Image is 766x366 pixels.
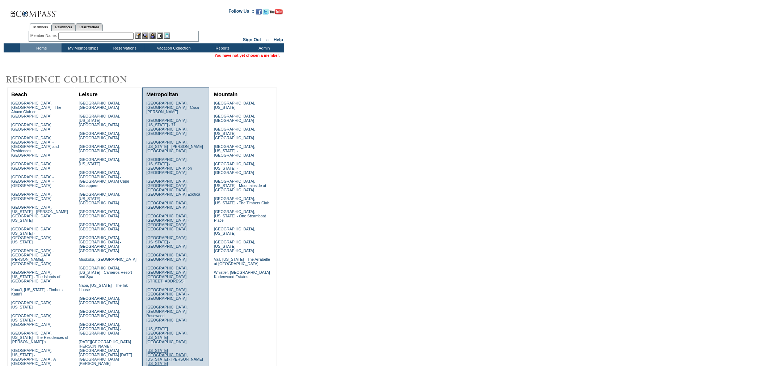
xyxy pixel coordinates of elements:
a: [GEOGRAPHIC_DATA], [US_STATE] - [GEOGRAPHIC_DATA], A [GEOGRAPHIC_DATA] [11,348,56,366]
a: [GEOGRAPHIC_DATA], [GEOGRAPHIC_DATA] - [GEOGRAPHIC_DATA] Cape Kidnappers [79,170,129,188]
a: [GEOGRAPHIC_DATA], [US_STATE] [79,157,120,166]
a: [GEOGRAPHIC_DATA], [US_STATE] - 71 [GEOGRAPHIC_DATA], [GEOGRAPHIC_DATA] [146,118,188,136]
a: [GEOGRAPHIC_DATA], [GEOGRAPHIC_DATA] - [GEOGRAPHIC_DATA] [GEOGRAPHIC_DATA] [146,214,189,231]
a: [GEOGRAPHIC_DATA], [GEOGRAPHIC_DATA] - [GEOGRAPHIC_DATA] [146,288,189,301]
td: My Memberships [62,43,103,52]
a: [GEOGRAPHIC_DATA], [US_STATE] - [GEOGRAPHIC_DATA] [79,114,120,127]
a: [GEOGRAPHIC_DATA], [GEOGRAPHIC_DATA] - [GEOGRAPHIC_DATA] and Residences [GEOGRAPHIC_DATA] [11,136,59,157]
a: [GEOGRAPHIC_DATA], [US_STATE] - The Islands of [GEOGRAPHIC_DATA] [11,270,60,283]
div: Member Name: [30,33,58,39]
img: Follow us on Twitter [263,9,269,14]
a: [GEOGRAPHIC_DATA], [GEOGRAPHIC_DATA] [146,201,188,209]
a: [GEOGRAPHIC_DATA], [GEOGRAPHIC_DATA] [79,209,120,218]
a: [GEOGRAPHIC_DATA], [US_STATE] - Mountainside at [GEOGRAPHIC_DATA] [214,179,266,192]
a: Reservations [76,23,103,31]
td: Vacation Collection [145,43,201,52]
a: [GEOGRAPHIC_DATA], [GEOGRAPHIC_DATA] [11,162,52,170]
a: [GEOGRAPHIC_DATA], [US_STATE] - The Timbers Club [214,196,269,205]
a: Follow us on Twitter [263,11,269,15]
a: [GEOGRAPHIC_DATA], [GEOGRAPHIC_DATA] [11,192,52,201]
a: [GEOGRAPHIC_DATA], [US_STATE] - [GEOGRAPHIC_DATA] [11,314,52,327]
a: [GEOGRAPHIC_DATA], [US_STATE] - [GEOGRAPHIC_DATA] [214,144,255,157]
a: [GEOGRAPHIC_DATA], [GEOGRAPHIC_DATA] [146,253,188,261]
a: Beach [11,91,27,97]
a: [GEOGRAPHIC_DATA], [US_STATE] - [GEOGRAPHIC_DATA] [146,235,188,248]
a: [GEOGRAPHIC_DATA], [GEOGRAPHIC_DATA] [214,114,255,123]
a: [GEOGRAPHIC_DATA], [US_STATE] [11,301,52,309]
td: Reports [201,43,243,52]
img: Compass Home [10,4,57,18]
span: You have not yet chosen a member. [215,53,280,58]
a: [GEOGRAPHIC_DATA], [GEOGRAPHIC_DATA] - Casa [PERSON_NAME] [146,101,199,114]
a: [GEOGRAPHIC_DATA], [GEOGRAPHIC_DATA] [79,101,120,110]
a: Become our fan on Facebook [256,11,262,15]
a: [GEOGRAPHIC_DATA], [GEOGRAPHIC_DATA] [79,144,120,153]
a: [GEOGRAPHIC_DATA], [US_STATE] [214,227,255,235]
a: [US_STATE][GEOGRAPHIC_DATA], [US_STATE][GEOGRAPHIC_DATA] [146,327,188,344]
a: Members [30,23,52,31]
td: Home [20,43,62,52]
a: Muskoka, [GEOGRAPHIC_DATA] [79,257,136,261]
img: Reservations [157,33,163,39]
img: Subscribe to our YouTube Channel [270,9,283,14]
td: Admin [243,43,284,52]
a: Help [274,37,283,42]
a: [GEOGRAPHIC_DATA], [GEOGRAPHIC_DATA] - [GEOGRAPHIC_DATA][STREET_ADDRESS] [146,266,189,283]
a: Leisure [79,91,98,97]
a: [GEOGRAPHIC_DATA] - [GEOGRAPHIC_DATA] - [GEOGRAPHIC_DATA] [11,175,54,188]
a: [GEOGRAPHIC_DATA], [US_STATE] - [GEOGRAPHIC_DATA] [79,192,120,205]
a: [GEOGRAPHIC_DATA], [GEOGRAPHIC_DATA] - [GEOGRAPHIC_DATA] [79,322,121,335]
a: Mountain [214,91,237,97]
a: [DATE][GEOGRAPHIC_DATA][PERSON_NAME], [GEOGRAPHIC_DATA] - [GEOGRAPHIC_DATA] [DATE][GEOGRAPHIC_DAT... [79,340,132,366]
img: Impersonate [150,33,156,39]
a: [GEOGRAPHIC_DATA], [GEOGRAPHIC_DATA] [79,309,120,318]
img: b_calculator.gif [164,33,170,39]
a: [GEOGRAPHIC_DATA], [US_STATE] - [PERSON_NAME][GEOGRAPHIC_DATA], [US_STATE] [11,205,68,222]
img: View [142,33,148,39]
a: [GEOGRAPHIC_DATA], [GEOGRAPHIC_DATA] [79,222,120,231]
a: [GEOGRAPHIC_DATA], [US_STATE] - [GEOGRAPHIC_DATA] [214,240,255,253]
a: Sign Out [243,37,261,42]
a: [GEOGRAPHIC_DATA], [US_STATE] - [GEOGRAPHIC_DATA], [US_STATE] [11,227,52,244]
a: [GEOGRAPHIC_DATA], [GEOGRAPHIC_DATA] [11,123,52,131]
a: [GEOGRAPHIC_DATA], [US_STATE] - [GEOGRAPHIC_DATA] on [GEOGRAPHIC_DATA] [146,157,192,175]
a: [GEOGRAPHIC_DATA], [GEOGRAPHIC_DATA] - The Abaco Club on [GEOGRAPHIC_DATA] [11,101,62,118]
td: Reservations [103,43,145,52]
a: [GEOGRAPHIC_DATA], [GEOGRAPHIC_DATA] [79,131,120,140]
a: [GEOGRAPHIC_DATA], [US_STATE] [214,101,255,110]
a: [GEOGRAPHIC_DATA], [US_STATE] - Carneros Resort and Spa [79,266,132,279]
a: [GEOGRAPHIC_DATA], [US_STATE] - The Residences of [PERSON_NAME]'a [11,331,68,344]
a: [GEOGRAPHIC_DATA], [US_STATE] - One Steamboat Place [214,209,266,222]
a: [GEOGRAPHIC_DATA], [US_STATE] - [PERSON_NAME][GEOGRAPHIC_DATA] [146,140,203,153]
a: Napa, [US_STATE] - The Ink House [79,283,128,292]
td: Follow Us :: [229,8,254,17]
a: Kaua'i, [US_STATE] - Timbers Kaua'i [11,288,63,296]
span: :: [266,37,269,42]
a: [GEOGRAPHIC_DATA], [US_STATE] - [GEOGRAPHIC_DATA] [214,162,255,175]
a: [GEOGRAPHIC_DATA], [GEOGRAPHIC_DATA] - Rosewood [GEOGRAPHIC_DATA] [146,305,189,322]
a: Metropolitan [146,91,178,97]
a: Subscribe to our YouTube Channel [270,11,283,15]
img: Become our fan on Facebook [256,9,262,14]
a: [GEOGRAPHIC_DATA], [GEOGRAPHIC_DATA] - [GEOGRAPHIC_DATA], [GEOGRAPHIC_DATA] Exotica [146,179,200,196]
a: Vail, [US_STATE] - The Arrabelle at [GEOGRAPHIC_DATA] [214,257,270,266]
a: Whistler, [GEOGRAPHIC_DATA] - Kadenwood Estates [214,270,272,279]
a: Residences [51,23,76,31]
a: [GEOGRAPHIC_DATA], [GEOGRAPHIC_DATA] [79,296,120,305]
a: [GEOGRAPHIC_DATA], [GEOGRAPHIC_DATA] - [GEOGRAPHIC_DATA] [GEOGRAPHIC_DATA] [79,235,121,253]
img: b_edit.gif [135,33,141,39]
img: Destinations by Exclusive Resorts [4,72,145,87]
a: [GEOGRAPHIC_DATA] - [GEOGRAPHIC_DATA][PERSON_NAME], [GEOGRAPHIC_DATA] [11,248,54,266]
a: [US_STATE][GEOGRAPHIC_DATA], [US_STATE] - [PERSON_NAME] [US_STATE] [146,348,203,366]
a: [GEOGRAPHIC_DATA], [US_STATE] - [GEOGRAPHIC_DATA] [214,127,255,140]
